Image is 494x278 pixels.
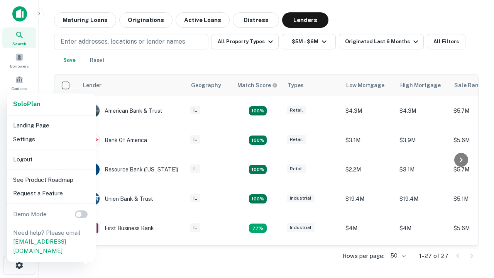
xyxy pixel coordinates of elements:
li: Logout [10,153,93,166]
li: See Product Roadmap [10,173,93,187]
iframe: Chat Widget [455,216,494,253]
p: Demo Mode [10,210,50,219]
strong: Solo Plan [13,100,40,108]
p: Need help? Please email [13,228,90,256]
li: Request a Feature [10,186,93,200]
li: Landing Page [10,119,93,132]
a: [EMAIL_ADDRESS][DOMAIN_NAME] [13,238,66,254]
li: Settings [10,132,93,146]
a: SoloPlan [13,100,40,109]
